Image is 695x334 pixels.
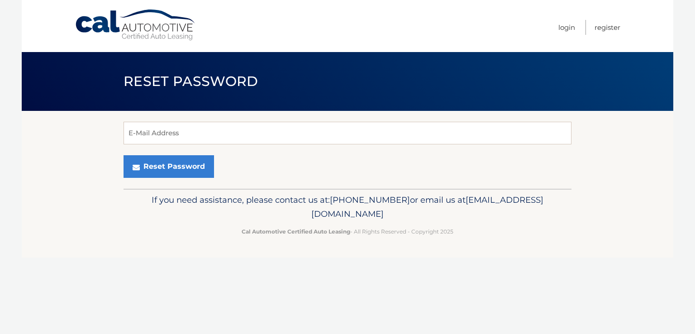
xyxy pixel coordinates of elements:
[75,9,197,41] a: Cal Automotive
[124,73,258,90] span: Reset Password
[124,155,214,178] button: Reset Password
[595,20,620,35] a: Register
[558,20,575,35] a: Login
[129,193,566,222] p: If you need assistance, please contact us at: or email us at
[242,228,350,235] strong: Cal Automotive Certified Auto Leasing
[124,122,571,144] input: E-Mail Address
[330,195,410,205] span: [PHONE_NUMBER]
[129,227,566,236] p: - All Rights Reserved - Copyright 2025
